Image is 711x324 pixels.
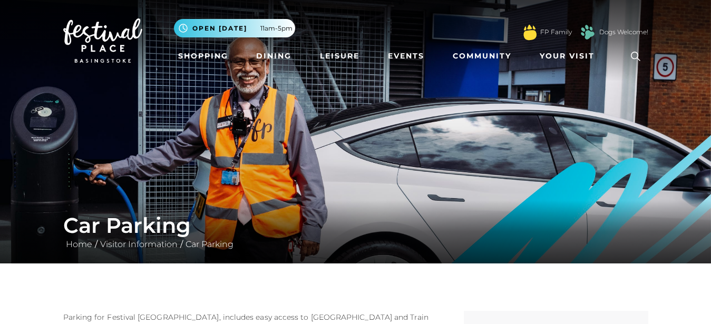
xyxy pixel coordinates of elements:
[63,239,95,249] a: Home
[63,213,648,238] h1: Car Parking
[98,239,180,249] a: Visitor Information
[174,46,232,66] a: Shopping
[535,46,604,66] a: Your Visit
[449,46,515,66] a: Community
[316,46,364,66] a: Leisure
[183,239,236,249] a: Car Parking
[63,18,142,63] img: Festival Place Logo
[260,24,293,33] span: 11am-5pm
[174,19,295,37] button: Open [DATE] 11am-5pm
[384,46,428,66] a: Events
[540,51,595,62] span: Your Visit
[599,27,648,37] a: Dogs Welcome!
[192,24,247,33] span: Open [DATE]
[252,46,296,66] a: Dining
[540,27,572,37] a: FP Family
[55,213,656,251] div: / /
